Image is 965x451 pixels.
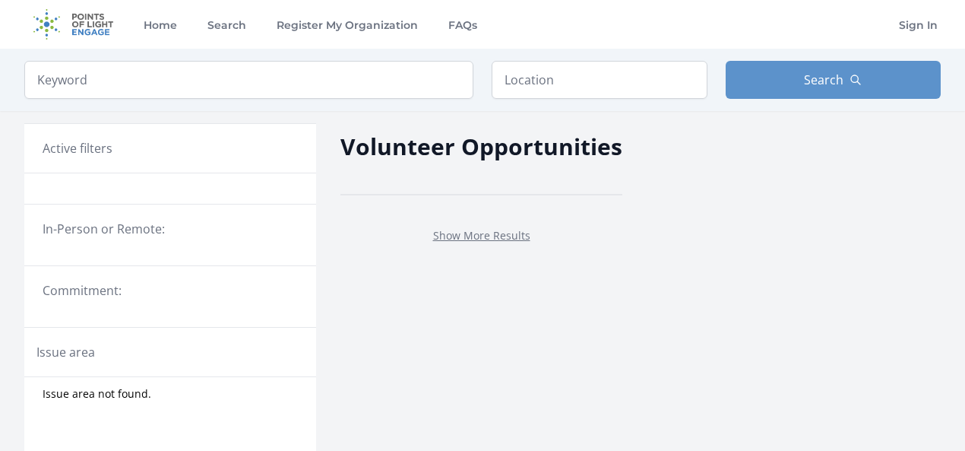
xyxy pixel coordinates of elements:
legend: Issue area [36,343,95,361]
input: Keyword [24,61,473,99]
legend: Commitment: [43,281,298,300]
button: Search [726,61,941,99]
input: Location [492,61,707,99]
a: Show More Results [433,228,530,243]
h2: Volunteer Opportunities [340,129,622,164]
span: Issue area not found. [43,386,151,402]
legend: In-Person or Remote: [43,220,298,238]
span: Search [804,71,843,89]
h3: Active filters [43,139,112,157]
